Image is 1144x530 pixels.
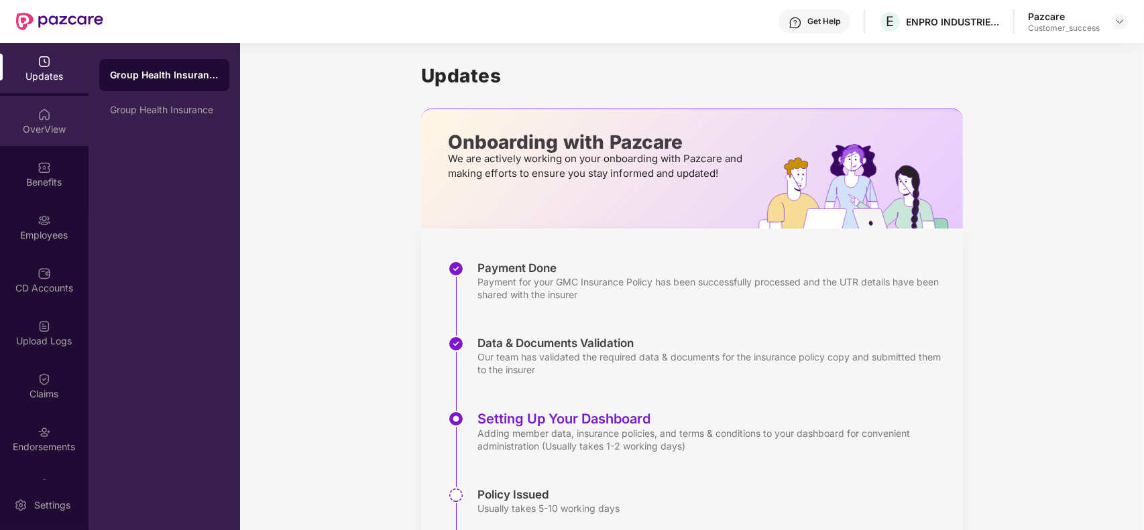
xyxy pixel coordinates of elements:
[1114,16,1125,27] img: svg+xml;base64,PHN2ZyBpZD0iRHJvcGRvd24tMzJ4MzIiIHhtbG5zPSJodHRwOi8vd3d3LnczLm9yZy8yMDAwL3N2ZyIgd2...
[477,502,620,515] div: Usually takes 5-10 working days
[38,478,51,492] img: svg+xml;base64,PHN2ZyBpZD0iTXlfT3JkZXJzIiBkYXRhLW5hbWU9Ik15IE9yZGVycyIgeG1sbnM9Imh0dHA6Ly93d3cudz...
[448,136,746,148] p: Onboarding with Pazcare
[30,499,74,512] div: Settings
[38,320,51,333] img: svg+xml;base64,PHN2ZyBpZD0iVXBsb2FkX0xvZ3MiIGRhdGEtbmFtZT0iVXBsb2FkIExvZ3MiIHhtbG5zPSJodHRwOi8vd3...
[886,13,895,29] span: E
[477,427,950,452] div: Adding member data, insurance policies, and terms & conditions to your dashboard for convenient a...
[448,411,464,427] img: svg+xml;base64,PHN2ZyBpZD0iU3RlcC1BY3RpdmUtMzJ4MzIiIHhtbG5zPSJodHRwOi8vd3d3LnczLm9yZy8yMDAwL3N2Zy...
[477,350,950,376] div: Our team has validated the required data & documents for the insurance policy copy and submitted ...
[421,64,963,87] h1: Updates
[448,336,464,352] img: svg+xml;base64,PHN2ZyBpZD0iU3RlcC1Eb25lLTMyeDMyIiB4bWxucz0iaHR0cDovL3d3dy53My5vcmcvMjAwMC9zdmciIH...
[14,499,27,512] img: svg+xml;base64,PHN2ZyBpZD0iU2V0dGluZy0yMHgyMCIgeG1sbnM9Imh0dHA6Ly93d3cudzMub3JnLzIwMDAvc3ZnIiB3aW...
[448,151,746,181] p: We are actively working on your onboarding with Pazcare and making efforts to ensure you stay inf...
[38,373,51,386] img: svg+xml;base64,PHN2ZyBpZD0iQ2xhaW0iIHhtbG5zPSJodHRwOi8vd3d3LnczLm9yZy8yMDAwL3N2ZyIgd2lkdGg9IjIwIi...
[38,161,51,174] img: svg+xml;base64,PHN2ZyBpZD0iQmVuZWZpdHMiIHhtbG5zPSJodHRwOi8vd3d3LnczLm9yZy8yMDAwL3N2ZyIgd2lkdGg9Ij...
[38,214,51,227] img: svg+xml;base64,PHN2ZyBpZD0iRW1wbG95ZWVzIiB4bWxucz0iaHR0cDovL3d3dy53My5vcmcvMjAwMC9zdmciIHdpZHRoPS...
[38,108,51,121] img: svg+xml;base64,PHN2ZyBpZD0iSG9tZSIgeG1sbnM9Imh0dHA6Ly93d3cudzMub3JnLzIwMDAvc3ZnIiB3aWR0aD0iMjAiIG...
[1028,10,1100,23] div: Pazcare
[38,267,51,280] img: svg+xml;base64,PHN2ZyBpZD0iQ0RfQWNjb3VudHMiIGRhdGEtbmFtZT0iQ0QgQWNjb3VudHMiIHhtbG5zPSJodHRwOi8vd3...
[448,261,464,277] img: svg+xml;base64,PHN2ZyBpZD0iU3RlcC1Eb25lLTMyeDMyIiB4bWxucz0iaHR0cDovL3d3dy53My5vcmcvMjAwMC9zdmciIH...
[448,487,464,503] img: svg+xml;base64,PHN2ZyBpZD0iU3RlcC1QZW5kaW5nLTMyeDMyIiB4bWxucz0iaHR0cDovL3d3dy53My5vcmcvMjAwMC9zdm...
[906,15,1000,28] div: ENPRO INDUSTRIES PVT LTD
[477,411,950,427] div: Setting Up Your Dashboard
[807,16,840,27] div: Get Help
[477,261,950,275] div: Payment Done
[789,16,802,29] img: svg+xml;base64,PHN2ZyBpZD0iSGVscC0zMngzMiIgeG1sbnM9Imh0dHA6Ly93d3cudzMub3JnLzIwMDAvc3ZnIiB3aWR0aD...
[38,55,51,68] img: svg+xml;base64,PHN2ZyBpZD0iVXBkYXRlZCIgeG1sbnM9Imh0dHA6Ly93d3cudzMub3JnLzIwMDAvc3ZnIiB3aWR0aD0iMj...
[16,13,103,30] img: New Pazcare Logo
[1028,23,1100,34] div: Customer_success
[477,275,950,301] div: Payment for your GMC Insurance Policy has been successfully processed and the UTR details have be...
[477,487,620,502] div: Policy Issued
[477,336,950,350] div: Data & Documents Validation
[110,68,219,82] div: Group Health Insurance
[110,105,219,115] div: Group Health Insurance
[758,144,963,228] img: hrOnboarding
[38,425,51,439] img: svg+xml;base64,PHN2ZyBpZD0iRW5kb3JzZW1lbnRzIiB4bWxucz0iaHR0cDovL3d3dy53My5vcmcvMjAwMC9zdmciIHdpZH...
